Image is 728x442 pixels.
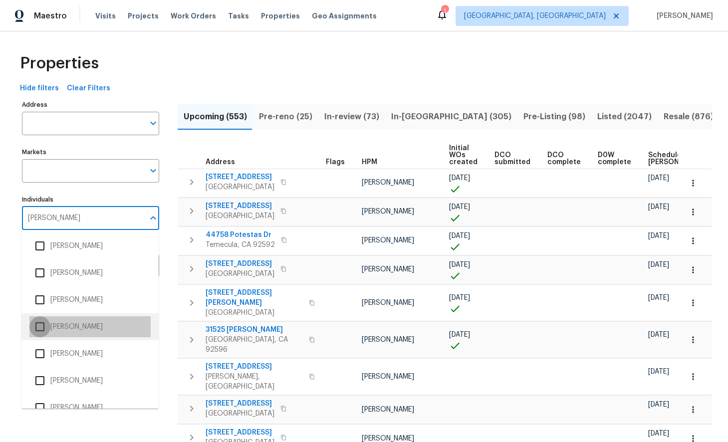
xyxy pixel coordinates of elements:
[648,261,669,268] span: [DATE]
[206,325,303,335] span: 31525 [PERSON_NAME]
[324,110,379,124] span: In-review (73)
[206,308,303,318] span: [GEOGRAPHIC_DATA]
[206,230,275,240] span: 44758 Potestas Dr
[449,294,470,301] span: [DATE]
[449,232,470,239] span: [DATE]
[362,435,414,442] span: [PERSON_NAME]
[362,159,377,166] span: HPM
[67,82,110,95] span: Clear Filters
[362,237,414,244] span: [PERSON_NAME]
[597,110,652,124] span: Listed (2047)
[29,397,151,418] li: [PERSON_NAME]
[146,164,160,178] button: Open
[449,175,470,182] span: [DATE]
[171,11,216,21] span: Work Orders
[598,152,631,166] span: D0W complete
[391,110,511,124] span: In-[GEOGRAPHIC_DATA] (305)
[362,299,414,306] span: [PERSON_NAME]
[648,331,669,338] span: [DATE]
[648,175,669,182] span: [DATE]
[34,11,67,21] span: Maestro
[22,102,159,108] label: Address
[206,182,274,192] span: [GEOGRAPHIC_DATA]
[464,11,606,21] span: [GEOGRAPHIC_DATA], [GEOGRAPHIC_DATA]
[20,58,99,68] span: Properties
[449,145,478,166] span: Initial WOs created
[312,11,377,21] span: Geo Assignments
[29,262,151,283] li: [PERSON_NAME]
[259,110,312,124] span: Pre-reno (25)
[206,399,274,409] span: [STREET_ADDRESS]
[146,116,160,130] button: Open
[523,110,585,124] span: Pre-Listing (98)
[648,294,669,301] span: [DATE]
[206,372,303,392] span: [PERSON_NAME], [GEOGRAPHIC_DATA]
[206,159,235,166] span: Address
[648,152,705,166] span: Scheduled [PERSON_NAME]
[206,335,303,355] span: [GEOGRAPHIC_DATA], CA 92596
[228,12,249,19] span: Tasks
[648,232,669,239] span: [DATE]
[547,152,581,166] span: DCO complete
[63,79,114,98] button: Clear Filters
[449,331,470,338] span: [DATE]
[206,428,274,438] span: [STREET_ADDRESS]
[20,82,59,95] span: Hide filters
[261,11,300,21] span: Properties
[206,269,274,279] span: [GEOGRAPHIC_DATA]
[95,11,116,21] span: Visits
[29,343,151,364] li: [PERSON_NAME]
[29,316,151,337] li: [PERSON_NAME]
[206,288,303,308] span: [STREET_ADDRESS][PERSON_NAME]
[362,373,414,380] span: [PERSON_NAME]
[648,204,669,211] span: [DATE]
[206,362,303,372] span: [STREET_ADDRESS]
[362,266,414,273] span: [PERSON_NAME]
[206,409,274,419] span: [GEOGRAPHIC_DATA]
[22,207,144,230] input: Search ...
[441,6,448,16] div: 1
[29,289,151,310] li: [PERSON_NAME]
[648,368,669,375] span: [DATE]
[362,336,414,343] span: [PERSON_NAME]
[206,172,274,182] span: [STREET_ADDRESS]
[206,240,275,250] span: Temecula, CA 92592
[449,204,470,211] span: [DATE]
[206,211,274,221] span: [GEOGRAPHIC_DATA]
[653,11,713,21] span: [PERSON_NAME]
[29,235,151,256] li: [PERSON_NAME]
[206,259,274,269] span: [STREET_ADDRESS]
[494,152,530,166] span: DCO submitted
[22,149,159,155] label: Markets
[206,201,274,211] span: [STREET_ADDRESS]
[648,401,669,408] span: [DATE]
[362,208,414,215] span: [PERSON_NAME]
[29,370,151,391] li: [PERSON_NAME]
[664,110,714,124] span: Resale (876)
[128,11,159,21] span: Projects
[184,110,247,124] span: Upcoming (553)
[22,197,159,203] label: Individuals
[326,159,345,166] span: Flags
[16,79,63,98] button: Hide filters
[362,406,414,413] span: [PERSON_NAME]
[648,430,669,437] span: [DATE]
[362,179,414,186] span: [PERSON_NAME]
[146,211,160,225] button: Close
[449,261,470,268] span: [DATE]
